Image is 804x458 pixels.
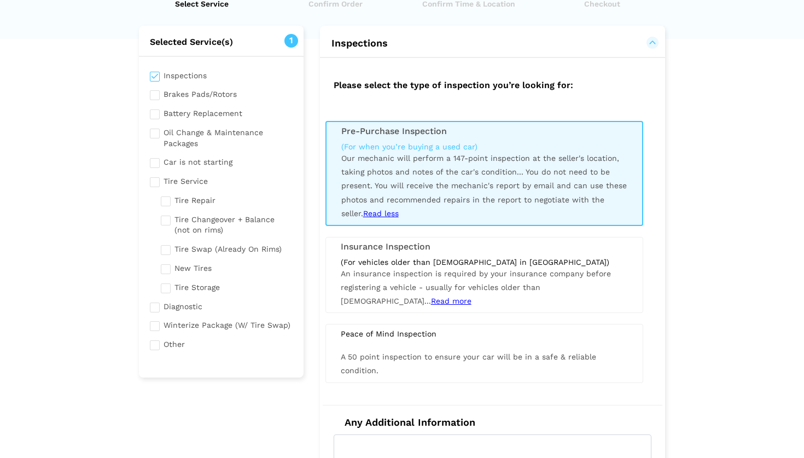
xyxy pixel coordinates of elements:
span: You do not need to be present. You will receive the mechanic's report by email and can use these ... [341,167,627,218]
button: Inspections [331,37,654,50]
span: Read less [363,209,399,218]
div: (For when you’re buying a used car) [341,142,627,152]
h4: Any Additional Information [334,416,651,428]
div: (For vehicles older than [DEMOGRAPHIC_DATA] in [GEOGRAPHIC_DATA]) [341,257,628,267]
h2: Please select the type of inspection you’re looking for: [323,69,662,99]
span: 1 [284,34,298,48]
h2: Selected Service(s) [139,37,304,48]
span: A 50 point inspection to ensure your car will be in a safe & reliable condition. [341,352,596,375]
div: Peace of Mind Inspection [333,329,636,339]
h3: Pre-Purchase Inspection [341,126,627,136]
span: Our mechanic will perform a 147-point inspection at the seller's location, taking photos and note... [341,154,627,218]
h3: Insurance Inspection [341,242,628,252]
span: An insurance inspection is required by your insurance company before registering a vehicle - usua... [341,269,611,305]
span: Read more [431,297,471,305]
